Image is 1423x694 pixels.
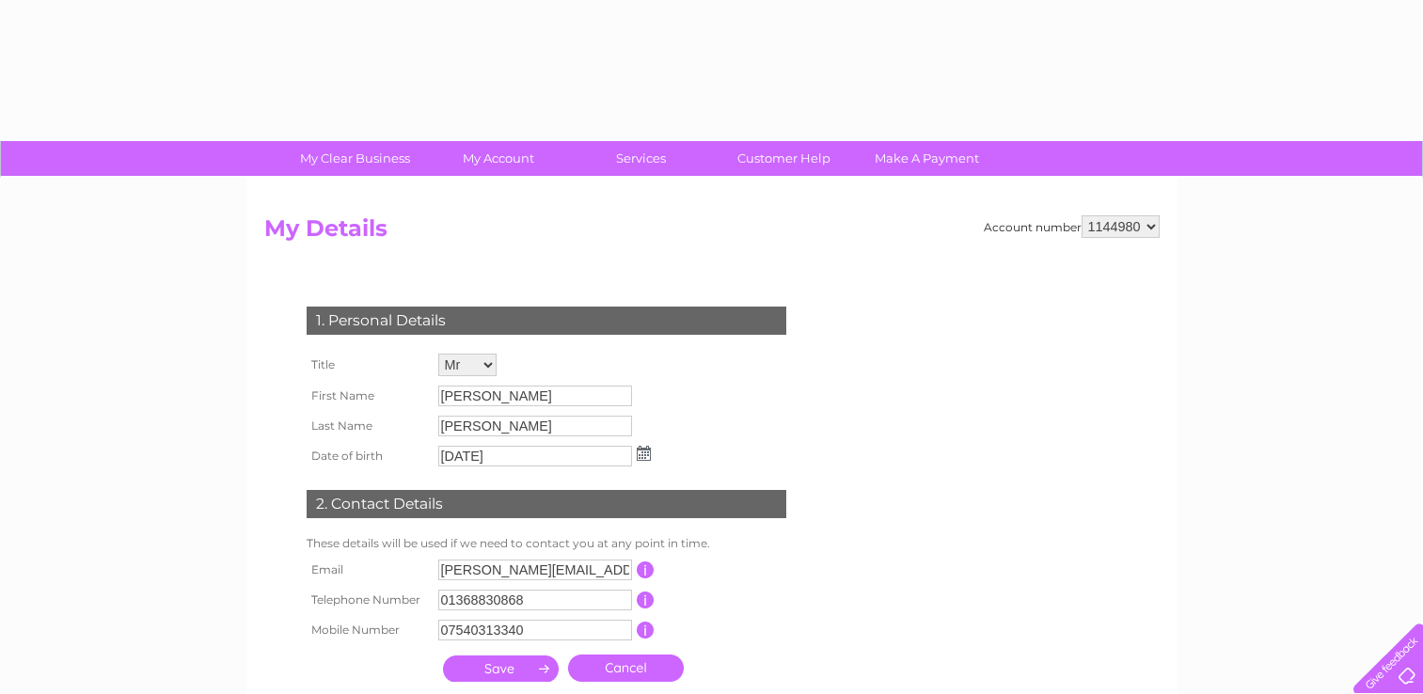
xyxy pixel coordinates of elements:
h2: My Details [264,215,1160,251]
td: These details will be used if we need to contact you at any point in time. [302,532,791,555]
a: Services [563,141,719,176]
th: Title [302,349,434,381]
th: Last Name [302,411,434,441]
a: Cancel [568,655,684,682]
div: 1. Personal Details [307,307,786,335]
input: Information [637,561,655,578]
a: Make A Payment [849,141,1004,176]
a: Customer Help [706,141,862,176]
a: My Clear Business [277,141,433,176]
div: Account number [984,215,1160,238]
th: First Name [302,381,434,411]
input: Submit [443,655,559,682]
th: Date of birth [302,441,434,471]
input: Information [637,622,655,639]
a: My Account [420,141,576,176]
input: Information [637,591,655,608]
img: ... [637,446,651,461]
th: Email [302,555,434,585]
div: 2. Contact Details [307,490,786,518]
th: Telephone Number [302,585,434,615]
th: Mobile Number [302,615,434,645]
